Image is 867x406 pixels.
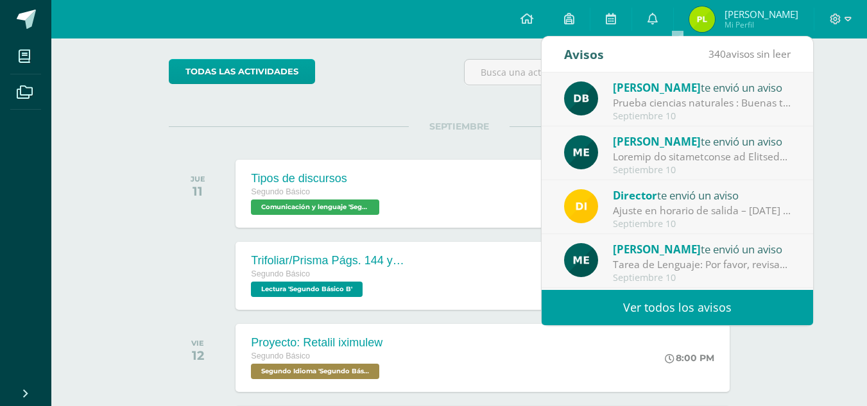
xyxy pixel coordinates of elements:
[613,111,791,122] div: Septiembre 10
[251,172,382,185] div: Tipos de discursos
[613,242,701,257] span: [PERSON_NAME]
[665,352,714,364] div: 8:00 PM
[689,6,715,32] img: 53184f9c6ed7c68a8dc9eac54f48e910.png
[564,135,598,169] img: e5319dee200a4f57f0a5ff00aaca67bb.png
[613,187,791,203] div: te envió un aviso
[251,269,310,278] span: Segundo Básico
[542,290,813,325] a: Ver todos los avisos
[613,188,657,203] span: Director
[191,174,205,183] div: JUE
[564,243,598,277] img: e5319dee200a4f57f0a5ff00aaca67bb.png
[409,121,510,132] span: SEPTIEMBRE
[564,81,598,115] img: 2ce8b78723d74065a2fbc9da14b79a38.png
[613,96,791,110] div: Prueba ciencias naturales : Buenas tardes, espero que se encuentren bien. Por favor tomar en cuen...
[613,203,791,218] div: Ajuste en horario de salida – 12 de septiembre : Estimados Padres de Familia, Debido a las activi...
[191,348,204,363] div: 12
[613,133,791,149] div: te envió un aviso
[725,8,798,21] span: [PERSON_NAME]
[169,59,315,84] a: todas las Actividades
[613,273,791,283] div: Septiembre 10
[251,364,379,379] span: Segundo Idioma 'Segundo Básico B'
[725,19,798,30] span: Mi Perfil
[191,183,205,199] div: 11
[613,219,791,230] div: Septiembre 10
[251,254,405,267] div: Trifoliar/Prisma Págs. 144 y 145
[251,199,379,215] span: Comunicación y lenguaje 'Segundo Básico B'
[564,37,604,72] div: Avisos
[465,60,749,85] input: Busca una actividad próxima aquí...
[251,282,363,297] span: Lectura 'Segundo Básico B'
[613,79,791,96] div: te envió un aviso
[613,165,791,176] div: Septiembre 10
[251,336,382,350] div: Proyecto: Retalil iximulew
[708,47,791,61] span: avisos sin leer
[564,189,598,223] img: f0b35651ae50ff9c693c4cbd3f40c4bb.png
[708,47,726,61] span: 340
[613,134,701,149] span: [PERSON_NAME]
[191,339,204,348] div: VIE
[613,241,791,257] div: te envió un aviso
[251,351,310,360] span: Segundo Básico
[613,149,791,164] div: Proceso de mejoramiento de Lenguaje y Lectura: Buenas tardes respetables padres de familia y estu...
[613,80,701,95] span: [PERSON_NAME]
[251,187,310,196] span: Segundo Básico
[613,257,791,272] div: Tarea de Lenguaje: Por favor, revisar el espacio de tareas de esta semana. Trabajar los ejercicio...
